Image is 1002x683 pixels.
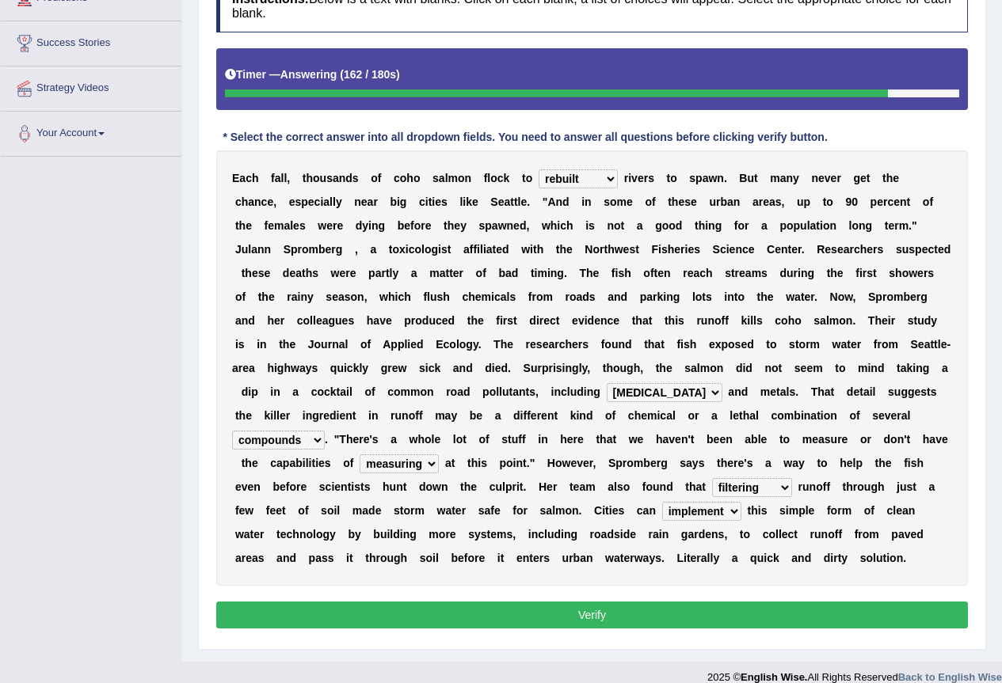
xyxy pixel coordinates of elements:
[458,172,465,184] b: o
[699,219,706,232] b: h
[290,219,293,232] b: l
[480,243,483,256] b: l
[448,219,455,232] b: h
[419,195,425,208] b: c
[585,219,589,232] b: i
[291,243,298,256] b: p
[747,172,754,184] b: u
[284,219,290,232] b: a
[645,195,652,208] b: o
[614,219,621,232] b: o
[235,195,242,208] b: c
[431,243,438,256] b: g
[345,172,352,184] b: d
[378,172,382,184] b: f
[521,195,528,208] b: e
[608,243,615,256] b: h
[425,195,429,208] b: i
[414,243,421,256] b: o
[477,243,480,256] b: i
[909,219,912,232] b: .
[886,172,893,184] b: h
[733,195,741,208] b: n
[514,195,518,208] b: t
[794,219,801,232] b: p
[617,195,627,208] b: m
[537,243,544,256] b: h
[492,219,498,232] b: a
[459,195,463,208] b: l
[526,172,533,184] b: o
[248,243,251,256] b: l
[425,219,432,232] b: e
[709,195,716,208] b: u
[379,219,386,232] b: g
[362,219,368,232] b: y
[763,195,769,208] b: e
[299,219,306,232] b: s
[823,219,830,232] b: o
[852,195,858,208] b: 0
[526,219,529,232] b: ,
[293,219,299,232] b: e
[271,172,275,184] b: f
[239,172,246,184] b: a
[859,219,866,232] b: n
[320,172,327,184] b: u
[708,172,717,184] b: w
[759,195,763,208] b: r
[306,172,313,184] b: h
[893,195,900,208] b: e
[409,243,415,256] b: c
[441,243,448,256] b: s
[484,172,488,184] b: f
[439,172,445,184] b: a
[852,219,859,232] b: o
[284,172,287,184] b: l
[361,195,368,208] b: e
[326,172,333,184] b: s
[566,219,573,232] b: h
[454,219,460,232] b: e
[676,219,683,232] b: d
[761,219,768,232] b: a
[232,172,239,184] b: E
[371,219,379,232] b: n
[498,195,505,208] b: e
[487,172,490,184] b: l
[581,195,585,208] b: i
[637,219,643,232] b: a
[787,219,794,232] b: o
[483,243,486,256] b: i
[589,219,595,232] b: s
[326,219,333,232] b: e
[400,195,407,208] b: g
[287,172,290,184] b: ,
[496,243,502,256] b: e
[435,195,441,208] b: e
[810,219,817,232] b: a
[662,219,669,232] b: o
[770,172,779,184] b: m
[807,219,810,232] b: l
[399,243,406,256] b: x
[845,195,852,208] b: 9
[463,243,470,256] b: a
[627,195,633,208] b: e
[340,68,344,81] b: (
[816,219,820,232] b: t
[313,172,320,184] b: o
[533,243,537,256] b: t
[797,195,804,208] b: u
[668,195,672,208] b: t
[413,172,421,184] b: o
[490,195,497,208] b: S
[592,243,600,256] b: o
[670,172,677,184] b: o
[308,195,314,208] b: e
[425,243,432,256] b: o
[867,172,871,184] b: t
[261,195,268,208] b: c
[444,219,448,232] b: t
[429,195,432,208] b: t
